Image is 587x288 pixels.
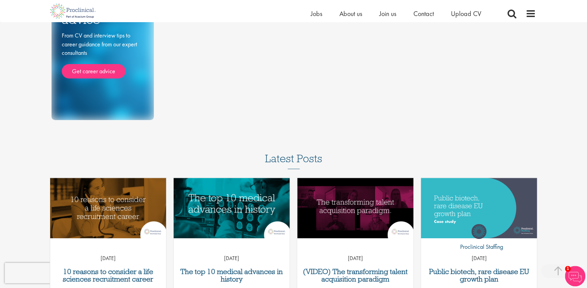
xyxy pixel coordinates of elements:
[297,178,413,238] a: Link to a post
[50,255,166,262] p: [DATE]
[413,9,434,18] a: Contact
[177,268,286,283] a: The top 10 medical advances in history
[451,9,481,18] a: Upload CV
[565,266,571,272] span: 1
[5,263,92,283] iframe: reCAPTCHA
[297,255,413,262] p: [DATE]
[421,255,537,262] p: [DATE]
[174,178,290,238] a: Link to a post
[54,268,163,283] a: 10 reasons to consider a life sciences recruitment career
[455,242,503,251] p: Proclinical Staffing
[62,31,144,78] div: From CV and interview tips to career guidance from our expert consultants
[300,268,410,283] a: (VIDEO) The transforming talent acquisition paradigm
[50,178,166,238] a: Link to a post
[424,268,533,283] a: Public biotech, rare disease EU growth plan
[471,224,486,239] img: Proclinical Staffing
[311,9,322,18] a: Jobs
[50,178,166,238] img: 10 reasons to consider a life sciences recruitment career | Recruitment consultant on the phone
[455,224,503,255] a: Proclinical Staffing Proclinical Staffing
[62,64,126,78] a: Get career advice
[265,153,322,169] h3: Latest Posts
[565,266,585,286] img: Chatbot
[421,178,537,238] a: Link to a post
[174,255,290,262] p: [DATE]
[297,178,413,238] img: Proclinical host LEAP TA Life Sciences panel discussion about the transforming talent acquisition...
[379,9,396,18] a: Join us
[421,178,537,238] img: Public biotech, rare disease EU growth plan thumbnail
[339,9,362,18] a: About us
[174,178,290,238] img: Top 10 medical advances in history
